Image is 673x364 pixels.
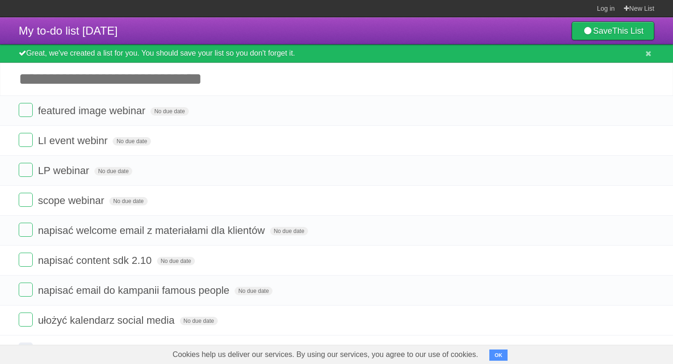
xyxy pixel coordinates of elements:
[38,344,129,356] span: feedback do Oliego
[489,349,508,361] button: OK
[19,24,118,37] span: My to-do list [DATE]
[19,133,33,147] label: Done
[19,163,33,177] label: Done
[109,197,147,205] span: No due date
[235,287,272,295] span: No due date
[163,345,487,364] span: Cookies help us deliver our services. By using our services, you agree to our use of cookies.
[19,253,33,267] label: Done
[38,314,177,326] span: ułożyć kalendarz social media
[150,107,188,116] span: No due date
[38,105,148,116] span: featured image webinar
[38,135,110,146] span: LI event webinr
[157,257,195,265] span: No due date
[19,223,33,237] label: Done
[19,342,33,357] label: Done
[38,284,232,296] span: napisać email do kampanii famous people
[38,195,107,206] span: scope webinar
[612,26,644,36] b: This List
[38,165,92,176] span: LP webinar
[38,255,154,266] span: napisać content sdk 2.10
[270,227,308,235] span: No due date
[94,167,132,175] span: No due date
[19,193,33,207] label: Done
[19,313,33,327] label: Done
[19,283,33,297] label: Done
[572,22,654,40] a: SaveThis List
[180,317,218,325] span: No due date
[113,137,150,146] span: No due date
[38,225,267,236] span: napisać welcome email z materiałami dla klientów
[19,103,33,117] label: Done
